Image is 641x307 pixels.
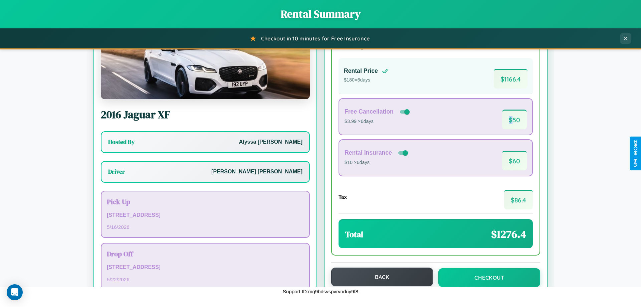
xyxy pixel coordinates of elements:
h3: Driver [108,168,125,176]
img: Jaguar XF [101,32,310,99]
div: Open Intercom Messenger [7,284,23,300]
p: 5 / 16 / 2026 [107,222,304,232]
h3: Drop Off [107,249,304,259]
span: Checkout in 10 minutes for Free Insurance [261,35,370,42]
span: $ 60 [502,151,527,170]
h2: 2016 Jaguar XF [101,107,310,122]
div: Give Feedback [633,140,638,167]
h4: Rental Insurance [345,149,392,156]
p: $3.99 × 6 days [345,117,411,126]
h3: Hosted By [108,138,135,146]
span: $ 86.4 [504,190,533,209]
p: 5 / 22 / 2026 [107,275,304,284]
span: $ 1166.4 [494,69,527,89]
p: $ 180 × 6 days [344,76,389,85]
p: Support ID: mg9bdsvspvrvnduy9f8 [283,287,358,296]
p: [STREET_ADDRESS] [107,210,304,220]
button: Checkout [438,268,540,287]
button: Back [331,268,433,286]
h4: Free Cancellation [345,108,394,115]
p: Alyssa [PERSON_NAME] [239,137,302,147]
h4: Tax [339,194,347,200]
p: [STREET_ADDRESS] [107,263,304,272]
h3: Total [345,229,363,240]
h4: Rental Price [344,67,378,74]
span: $ 1276.4 [491,227,526,242]
span: $ 50 [502,110,527,129]
h1: Rental Summary [7,7,634,21]
p: [PERSON_NAME] [PERSON_NAME] [211,167,302,177]
h3: Pick Up [107,197,304,206]
p: $10 × 6 days [345,158,409,167]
